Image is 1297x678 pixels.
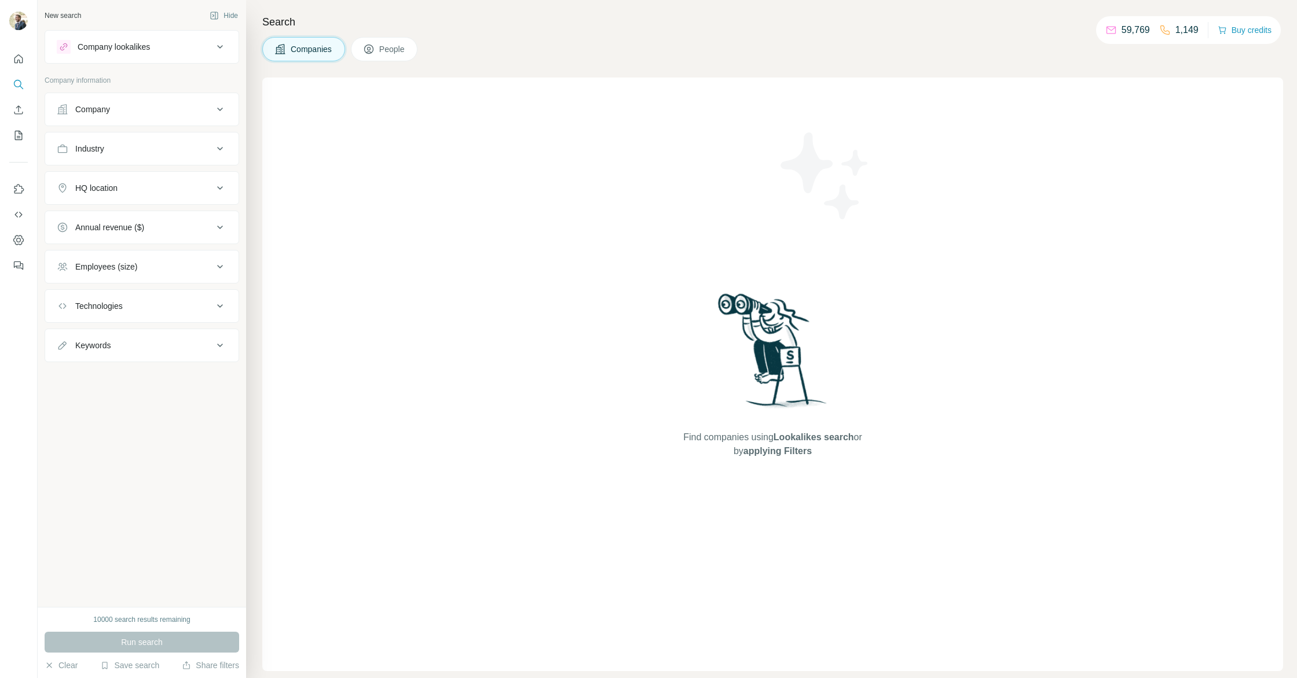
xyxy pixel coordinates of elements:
span: Lookalikes search [774,432,854,442]
span: Find companies using or by [680,430,865,458]
button: Use Surfe on LinkedIn [9,179,28,200]
button: Feedback [9,255,28,276]
h4: Search [262,14,1283,30]
button: Hide [201,7,246,24]
p: 1,149 [1175,23,1199,37]
div: Company lookalikes [78,41,150,53]
button: Clear [45,659,78,671]
button: Dashboard [9,230,28,250]
button: Annual revenue ($) [45,213,239,241]
button: Company [45,95,239,123]
button: Search [9,74,28,95]
div: Keywords [75,340,111,351]
div: 10000 search results remaining [93,614,190,625]
button: Quick start [9,49,28,69]
button: Use Surfe API [9,204,28,225]
div: Industry [75,143,104,154]
span: People [379,43,406,55]
div: New search [45,10,81,21]
button: Industry [45,135,239,163]
button: Enrich CSV [9,100,28,120]
div: Technologies [75,300,123,312]
button: Share filters [182,659,239,671]
div: Employees (size) [75,261,137,272]
button: Technologies [45,292,239,320]
div: HQ location [75,182,118,194]
p: 59,769 [1122,23,1150,37]
p: Company information [45,75,239,86]
div: Annual revenue ($) [75,222,144,233]
button: Company lookalikes [45,33,239,61]
button: Keywords [45,331,239,359]
img: Surfe Illustration - Woman searching with binoculars [713,290,833,419]
img: Surfe Illustration - Stars [773,124,877,228]
div: Company [75,104,110,115]
span: Companies [291,43,333,55]
img: Avatar [9,12,28,30]
button: My lists [9,125,28,146]
button: HQ location [45,174,239,202]
button: Employees (size) [45,253,239,281]
button: Buy credits [1218,22,1272,38]
span: applying Filters [743,446,812,456]
button: Save search [100,659,159,671]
